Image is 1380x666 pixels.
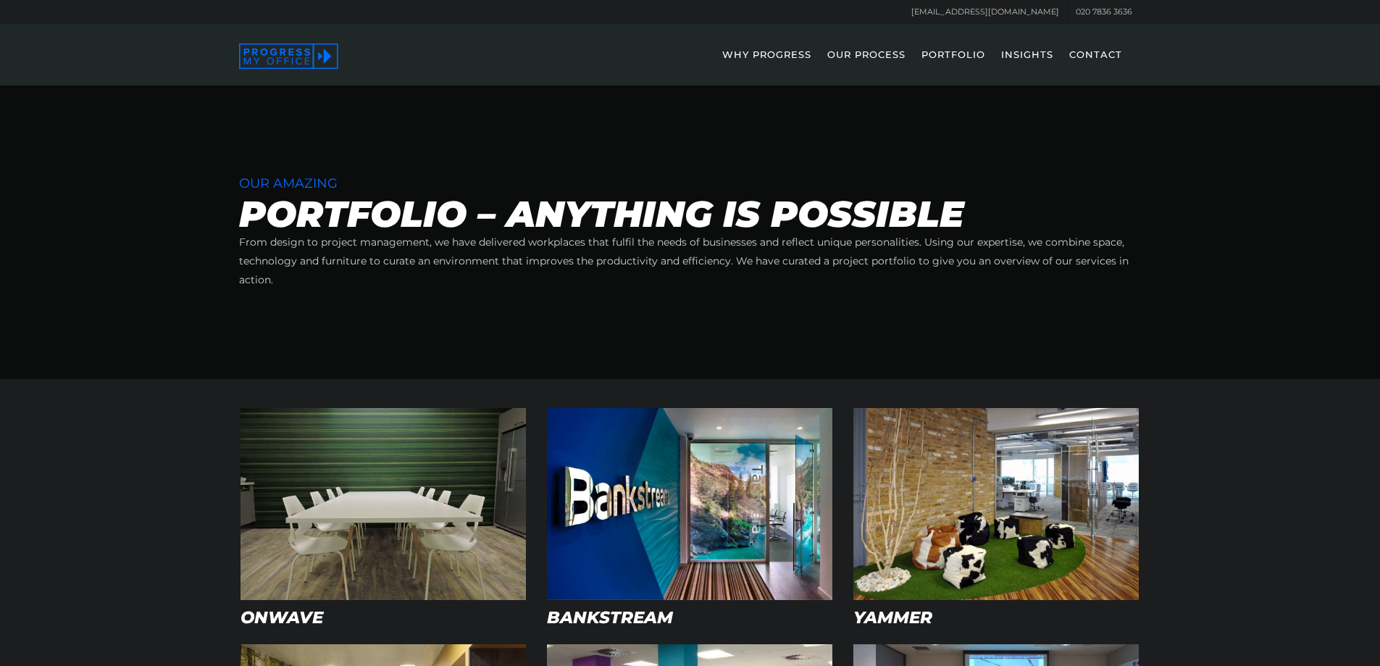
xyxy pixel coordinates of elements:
[994,43,1061,86] a: INSIGHTS
[239,176,1141,191] h3: OUR AMAZING
[715,43,819,86] a: WHY PROGRESS
[241,609,440,626] h4: Onwave
[239,236,1129,286] span: From design to project management, we have delivered workplaces that fulfil the needs of business...
[547,609,747,626] h4: Bankstream
[853,609,1053,626] h4: Yammer
[1062,43,1129,86] a: CONTACT
[914,43,992,86] a: PORTFOLIO
[239,196,1141,233] h1: PORTFOLIO – ANYTHING IS POSSIBLE
[820,43,913,86] a: OUR PROCESS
